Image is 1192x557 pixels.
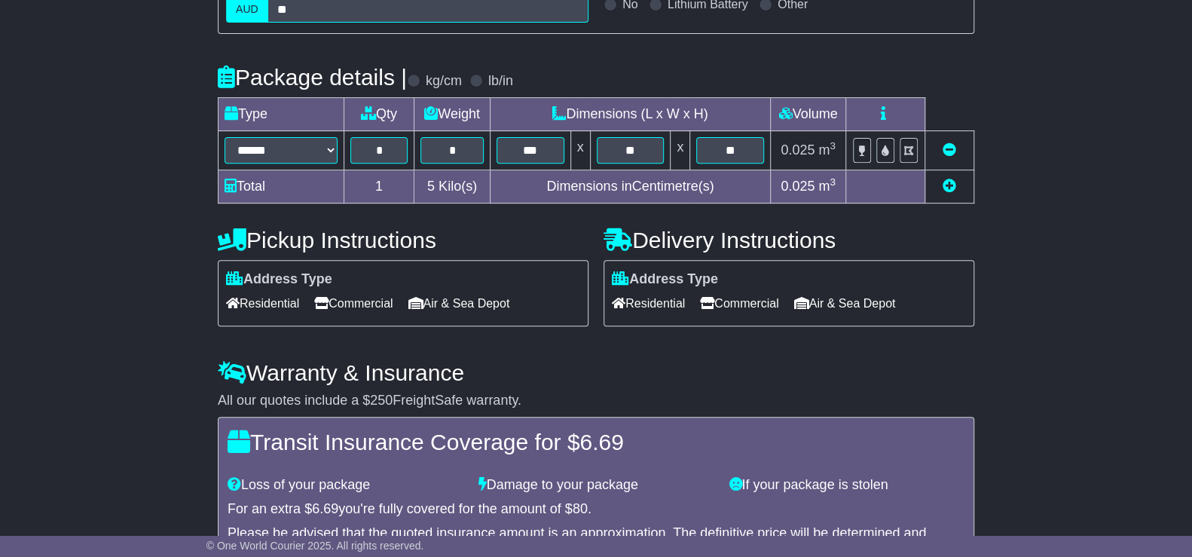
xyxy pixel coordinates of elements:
[226,292,299,315] span: Residential
[612,271,718,288] label: Address Type
[781,179,815,194] span: 0.025
[943,142,956,158] a: Remove this item
[414,98,491,131] td: Weight
[700,292,778,315] span: Commercial
[218,65,407,90] h4: Package details |
[218,228,588,252] h4: Pickup Instructions
[781,142,815,158] span: 0.025
[471,477,722,494] div: Damage to your package
[218,393,974,409] div: All our quotes include a $ FreightSafe warranty.
[206,540,424,552] span: © One World Courier 2025. All rights reserved.
[604,228,974,252] h4: Delivery Instructions
[344,170,414,204] td: 1
[579,430,623,454] span: 6.69
[427,179,435,194] span: 5
[490,170,770,204] td: Dimensions in Centimetre(s)
[219,170,344,204] td: Total
[228,501,964,518] div: For an extra $ you're fully covered for the amount of $ .
[830,140,836,151] sup: 3
[490,98,770,131] td: Dimensions (L x W x H)
[414,170,491,204] td: Kilo(s)
[818,179,836,194] span: m
[818,142,836,158] span: m
[408,292,510,315] span: Air & Sea Depot
[770,98,845,131] td: Volume
[220,477,471,494] div: Loss of your package
[612,292,685,315] span: Residential
[370,393,393,408] span: 250
[943,179,956,194] a: Add new item
[794,292,896,315] span: Air & Sea Depot
[570,131,590,170] td: x
[312,501,338,516] span: 6.69
[671,131,690,170] td: x
[344,98,414,131] td: Qty
[488,73,513,90] label: lb/in
[426,73,462,90] label: kg/cm
[573,501,588,516] span: 80
[228,430,964,454] h4: Transit Insurance Coverage for $
[830,176,836,188] sup: 3
[314,292,393,315] span: Commercial
[219,98,344,131] td: Type
[226,271,332,288] label: Address Type
[218,360,974,385] h4: Warranty & Insurance
[721,477,972,494] div: If your package is stolen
